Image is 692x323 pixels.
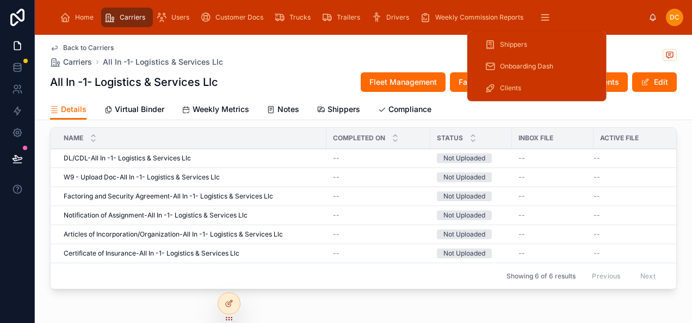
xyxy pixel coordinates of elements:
[197,8,271,27] a: Customer Docs
[75,13,94,22] span: Home
[443,153,485,163] div: Not Uploaded
[518,154,525,163] span: --
[64,230,283,239] span: Articles of Incorporation/Organization-All In -1- Logistics & Services Llc
[467,32,607,101] div: scrollable content
[337,13,360,22] span: Trailers
[518,211,587,220] a: --
[518,134,553,142] span: Inbox File
[594,173,600,182] span: --
[594,192,688,201] a: --
[64,192,320,201] a: Factoring and Security Agreement-All In -1- Logistics & Services Llc
[417,8,531,27] a: Weekly Commission Reports
[57,8,101,27] a: Home
[518,192,587,201] a: --
[518,211,525,220] span: --
[333,154,339,163] span: --
[333,230,339,239] span: --
[386,13,409,22] span: Drivers
[437,229,505,239] a: Not Uploaded
[518,249,587,258] a: --
[378,100,431,121] a: Compliance
[437,172,505,182] a: Not Uploaded
[289,13,311,22] span: Trucks
[600,134,639,142] span: Active File
[594,154,600,163] span: --
[333,249,339,258] span: --
[267,100,299,121] a: Notes
[670,13,679,22] span: DC
[594,154,688,163] a: --
[64,192,273,201] span: Factoring and Security Agreement-All In -1- Logistics & Services Llc
[518,173,525,182] span: --
[435,13,523,22] span: Weekly Commission Reports
[333,211,424,220] a: --
[443,210,485,220] div: Not Uploaded
[64,134,83,142] span: Name
[64,154,320,163] a: DL/CDL-All In -1- Logistics & Services Llc
[388,104,431,115] span: Compliance
[64,211,248,220] span: Notification of Assignment-All In -1- Logistics & Services Llc
[518,230,587,239] a: --
[64,173,320,182] a: W9 - Upload Doc-All In -1- Logistics & Services Llc
[115,104,164,115] span: Virtual Binder
[277,104,299,115] span: Notes
[594,230,600,239] span: --
[478,57,596,76] a: Onboarding Dash
[52,5,648,29] div: scrollable content
[594,211,600,220] span: --
[50,100,86,120] a: Details
[63,57,92,67] span: Carriers
[50,44,114,52] a: Back to Carriers
[333,249,424,258] a: --
[443,229,485,239] div: Not Uploaded
[63,44,114,52] span: Back to Carriers
[459,77,536,88] span: Factoring Information
[500,84,521,92] span: Clients
[594,249,600,258] span: --
[632,72,677,92] button: Edit
[103,57,223,67] a: All In -1- Logistics & Services Llc
[368,8,417,27] a: Drivers
[594,230,688,239] a: --
[328,104,360,115] span: Shippers
[318,8,368,27] a: Trailers
[437,153,505,163] a: Not Uploaded
[64,173,220,182] span: W9 - Upload Doc-All In -1- Logistics & Services Llc
[317,100,360,121] a: Shippers
[64,211,320,220] a: Notification of Assignment-All In -1- Logistics & Services Llc
[437,134,463,142] span: Status
[153,8,197,27] a: Users
[500,40,527,49] span: Shippers
[361,72,446,92] button: Fleet Management
[333,230,424,239] a: --
[437,191,505,201] a: Not Uploaded
[104,100,164,121] a: Virtual Binder
[518,192,525,201] span: --
[518,249,525,258] span: --
[443,172,485,182] div: Not Uploaded
[182,100,249,121] a: Weekly Metrics
[333,192,424,201] a: --
[101,8,153,27] a: Carriers
[333,192,339,201] span: --
[437,210,505,220] a: Not Uploaded
[506,272,576,281] span: Showing 6 of 6 results
[64,230,320,239] a: Articles of Incorporation/Organization-All In -1- Logistics & Services Llc
[333,134,385,142] span: Completed On
[333,173,424,182] a: --
[64,154,191,163] span: DL/CDL-All In -1- Logistics & Services Llc
[271,8,318,27] a: Trucks
[50,57,92,67] a: Carriers
[171,13,189,22] span: Users
[478,35,596,54] a: Shippers
[450,72,545,92] button: Factoring Information
[518,154,587,163] a: --
[594,173,688,182] a: --
[478,78,596,98] a: Clients
[594,211,688,220] a: --
[594,192,600,201] span: --
[500,62,553,71] span: Onboarding Dash
[64,249,239,258] span: Certificate of Insurance-All In -1- Logistics & Services Llc
[50,74,218,90] h1: All In -1- Logistics & Services Llc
